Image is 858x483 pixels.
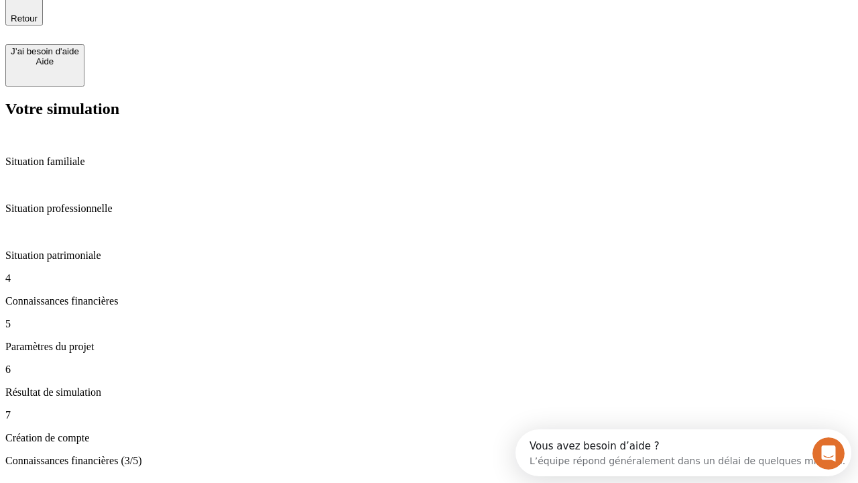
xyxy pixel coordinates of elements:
p: 7 [5,409,853,421]
div: Vous avez besoin d’aide ? [14,11,330,22]
p: 4 [5,272,853,284]
p: Situation familiale [5,156,853,168]
iframe: Intercom live chat [812,437,845,470]
p: Connaissances financières (3/5) [5,455,853,467]
h2: Votre simulation [5,100,853,118]
iframe: Intercom live chat discovery launcher [515,429,851,476]
p: Résultat de simulation [5,386,853,398]
p: Paramètres du projet [5,341,853,353]
div: L’équipe répond généralement dans un délai de quelques minutes. [14,22,330,36]
p: 5 [5,318,853,330]
p: 6 [5,364,853,376]
div: J’ai besoin d'aide [11,46,79,56]
p: Création de compte [5,432,853,444]
div: Ouvrir le Messenger Intercom [5,5,369,42]
span: Retour [11,13,38,23]
p: Situation professionnelle [5,203,853,215]
div: Aide [11,56,79,66]
p: Connaissances financières [5,295,853,307]
p: Situation patrimoniale [5,250,853,262]
button: J’ai besoin d'aideAide [5,44,84,87]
